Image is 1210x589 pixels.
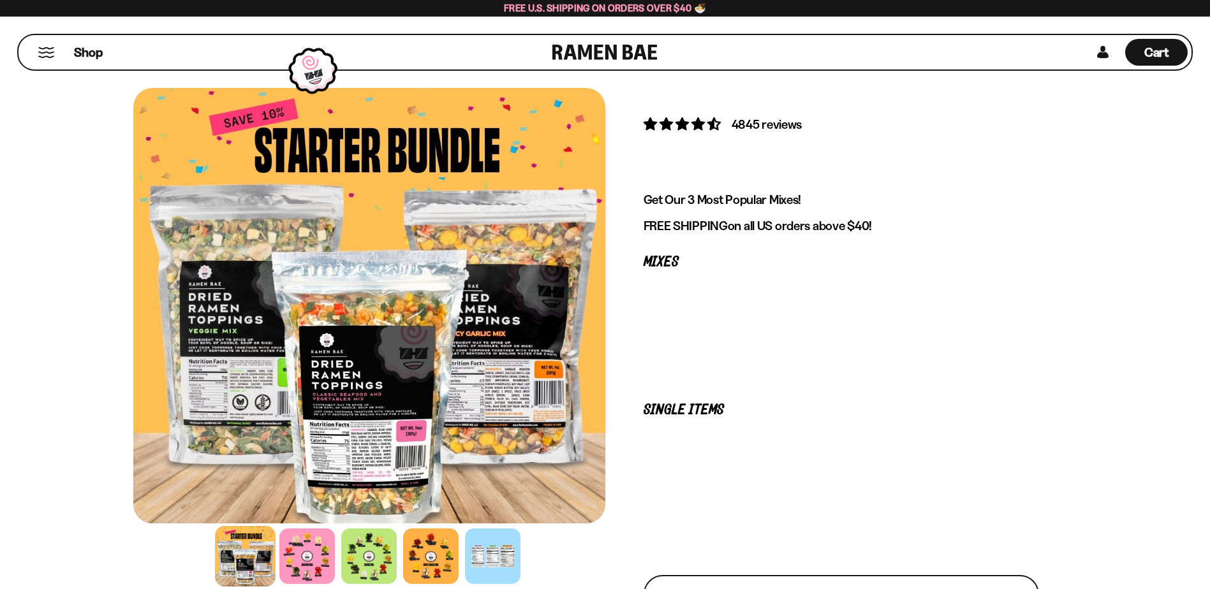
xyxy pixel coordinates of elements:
[644,192,1039,208] p: Get Our 3 Most Popular Mixes!
[504,2,706,14] span: Free U.S. Shipping on Orders over $40 🍜
[74,44,103,61] span: Shop
[644,218,1039,234] p: on all US orders above $40!
[74,39,103,66] a: Shop
[1144,45,1169,60] span: Cart
[1125,35,1188,69] a: Cart
[38,47,55,58] button: Mobile Menu Trigger
[644,256,1039,268] p: Mixes
[644,116,723,132] span: 4.71 stars
[644,404,1039,416] p: Single Items
[732,117,802,132] span: 4845 reviews
[644,218,728,233] strong: FREE SHIPPING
